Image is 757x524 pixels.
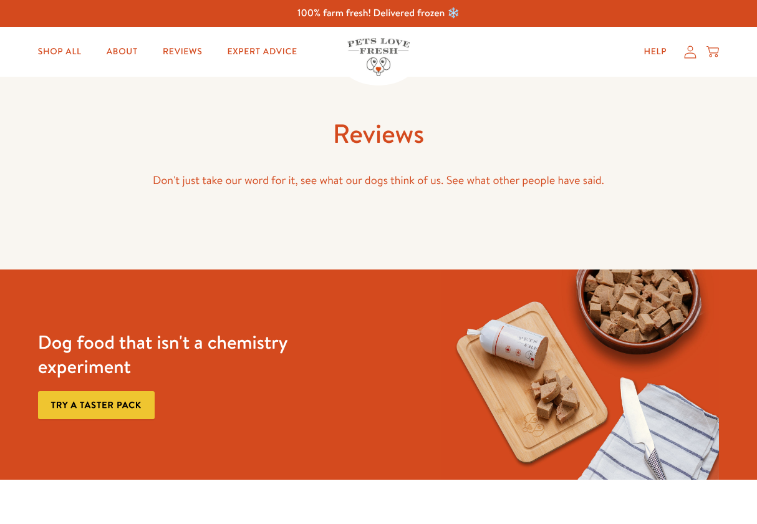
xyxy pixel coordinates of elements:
a: About [97,39,148,64]
img: Pets Love Fresh [347,38,410,76]
p: Don't just take our word for it, see what our dogs think of us. See what other people have said. [38,171,720,190]
a: Help [634,39,677,64]
a: Try a taster pack [38,391,155,419]
a: Reviews [153,39,212,64]
img: Fussy [441,269,719,479]
h1: Reviews [38,117,720,151]
h3: Dog food that isn't a chemistry experiment [38,330,316,379]
a: Shop All [28,39,92,64]
a: Expert Advice [217,39,307,64]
